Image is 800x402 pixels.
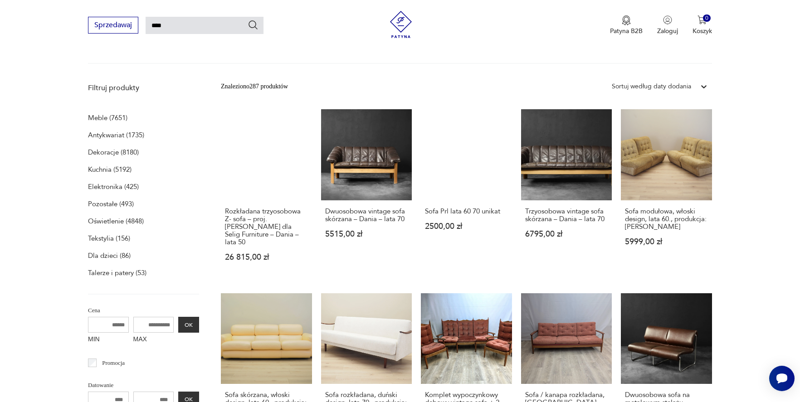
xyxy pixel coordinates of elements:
[657,27,678,35] p: Zaloguj
[88,17,138,34] button: Sprzedawaj
[622,15,631,25] img: Ikona medalu
[88,180,139,193] a: Elektronika (425)
[221,82,288,92] div: Znaleziono 287 produktów
[248,19,259,30] button: Szukaj
[425,223,508,230] p: 2500,00 zł
[387,11,415,38] img: Patyna - sklep z meblami i dekoracjami vintage
[88,249,131,262] a: Dla dzieci (86)
[88,129,144,141] a: Antykwariat (1735)
[88,111,127,124] a: Meble (7651)
[610,27,643,35] p: Patyna B2B
[88,333,129,347] label: MIN
[521,109,612,279] a: Trzyosobowa vintage sofa skórzana – Dania – lata 70Trzyosobowa vintage sofa skórzana – Dania – la...
[525,230,608,238] p: 6795,00 zł
[102,358,125,368] p: Promocja
[698,15,707,24] img: Ikona koszyka
[88,305,199,315] p: Cena
[88,198,134,210] a: Pozostałe (493)
[88,146,139,159] a: Dekoracje (8180)
[325,208,408,223] h3: Dwuosobowa vintage sofa skórzana – Dania – lata 70
[663,15,672,24] img: Ikonka użytkownika
[88,163,132,176] a: Kuchnia (5192)
[612,82,691,92] div: Sortuj według daty dodania
[693,15,712,35] button: 0Koszyk
[621,109,712,279] a: Sofa modułowa, włoski design, lata 60., produkcja: WłochySofa modułowa, włoski design, lata 60., ...
[88,23,138,29] a: Sprzedawaj
[703,15,711,22] div: 0
[133,333,174,347] label: MAX
[421,109,512,279] a: Sofa Prl lata 60 70 unikatSofa Prl lata 60 70 unikat2500,00 zł
[425,208,508,215] h3: Sofa Prl lata 60 70 unikat
[625,238,708,246] p: 5999,00 zł
[610,15,643,35] a: Ikona medaluPatyna B2B
[625,208,708,231] h3: Sofa modułowa, włoski design, lata 60., produkcja: [PERSON_NAME]
[610,15,643,35] button: Patyna B2B
[693,27,712,35] p: Koszyk
[178,317,199,333] button: OK
[657,15,678,35] button: Zaloguj
[88,266,146,279] a: Talerze i patery (53)
[225,208,308,246] h3: Rozkładana trzyosobowa Z- sofa – proj. [PERSON_NAME] dla Selig Furniture – Dania – lata 50
[525,208,608,223] h3: Trzyosobowa vintage sofa skórzana – Dania – lata 70
[325,230,408,238] p: 5515,00 zł
[225,253,308,261] p: 26 815,00 zł
[88,215,144,228] a: Oświetlenie (4848)
[321,109,412,279] a: Dwuosobowa vintage sofa skórzana – Dania – lata 70Dwuosobowa vintage sofa skórzana – Dania – lata...
[88,380,199,390] p: Datowanie
[88,232,130,245] a: Tekstylia (156)
[769,366,795,391] iframe: Smartsupp widget button
[221,109,312,279] a: Rozkładana trzyosobowa Z- sofa – proj. Poul Jensen dla Selig Furniture – Dania – lata 50Rozkładan...
[88,83,199,93] p: Filtruj produkty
